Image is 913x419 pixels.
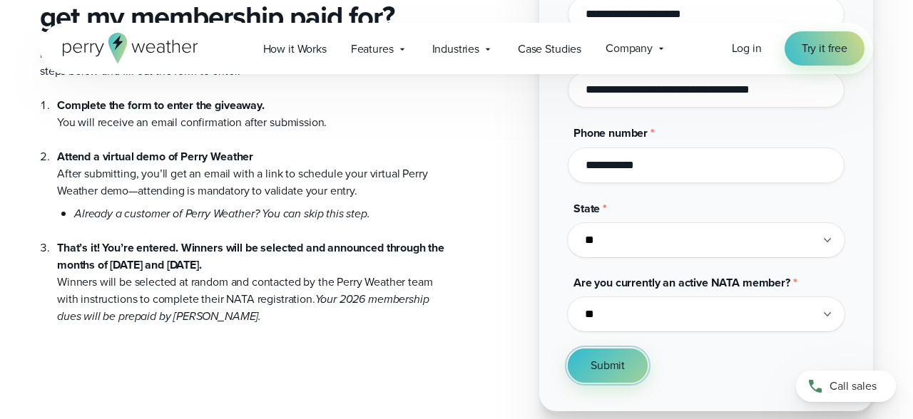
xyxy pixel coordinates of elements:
span: Log in [732,40,762,56]
span: Phone number [573,125,648,141]
a: Case Studies [506,34,593,63]
span: How it Works [263,41,327,58]
a: How it Works [251,34,339,63]
em: Already a customer of Perry Weather? You can skip this step. [74,205,370,222]
span: Features [351,41,394,58]
em: Your 2026 membership dues will be prepaid by [PERSON_NAME]. [57,291,429,324]
li: After submitting, you’ll get an email with a link to schedule your virtual Perry Weather demo—att... [57,131,445,222]
li: Winners will be selected at random and contacted by the Perry Weather team with instructions to c... [57,222,445,325]
a: Try it free [785,31,864,66]
span: Try it free [802,40,847,57]
span: Call sales [830,378,877,395]
strong: That’s it! You’re entered. Winners will be selected and announced through the months of [DATE] an... [57,239,444,273]
span: Are you currently an active NATA member? [573,274,790,291]
span: Submit [591,357,625,374]
span: Case Studies [518,41,581,58]
strong: Complete the form to enter the giveaway. [57,97,265,113]
a: Log in [732,40,762,57]
a: Call sales [796,371,896,402]
li: You will receive an email confirmation after submission. [57,97,445,131]
span: Industries [432,41,479,58]
strong: Attend a virtual demo of Perry Weather [57,148,253,165]
button: Submit [568,348,648,383]
span: Company [606,40,653,57]
span: State [573,200,600,217]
